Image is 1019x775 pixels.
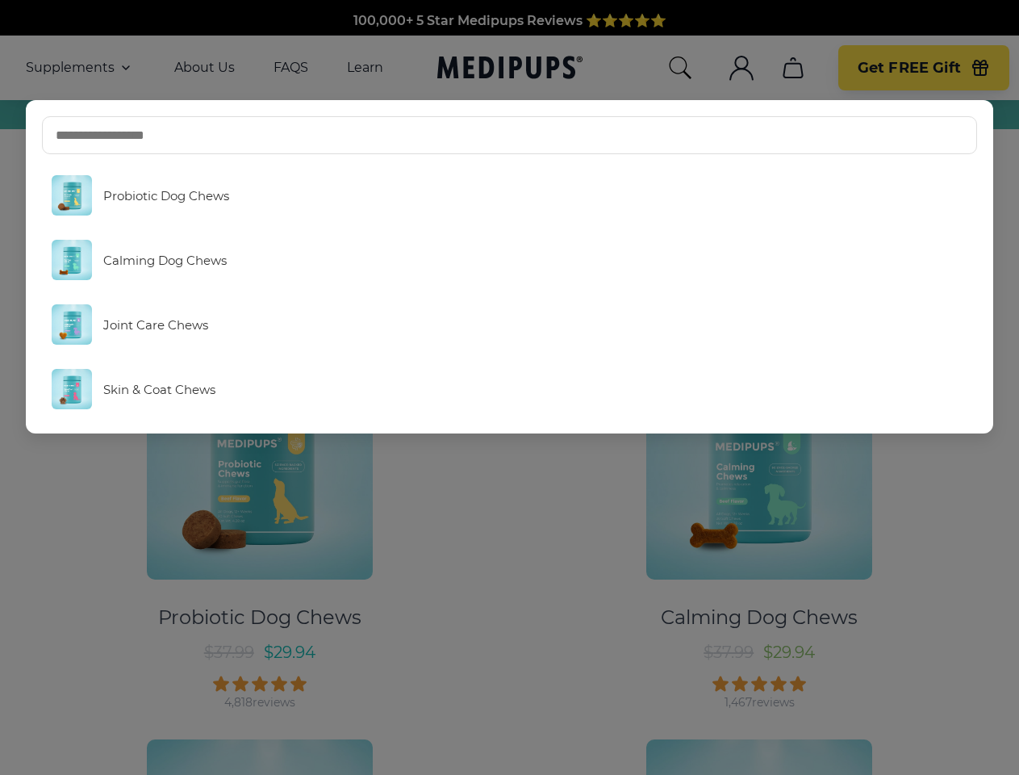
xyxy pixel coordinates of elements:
img: Skin & Coat Chews [52,369,92,409]
a: Joint Care Chews [42,296,978,353]
span: Calming Dog Chews [103,253,227,268]
img: Joint Care Chews [52,304,92,345]
span: Skin & Coat Chews [103,382,215,397]
span: Probiotic Dog Chews [103,188,229,203]
img: Probiotic Dog Chews [52,175,92,216]
span: Joint Care Chews [103,317,208,333]
a: Skin & Coat Chews [42,361,978,417]
a: Probiotic Dog Chews [42,167,978,224]
img: Calming Dog Chews [52,240,92,280]
a: Calming Dog Chews [42,232,978,288]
